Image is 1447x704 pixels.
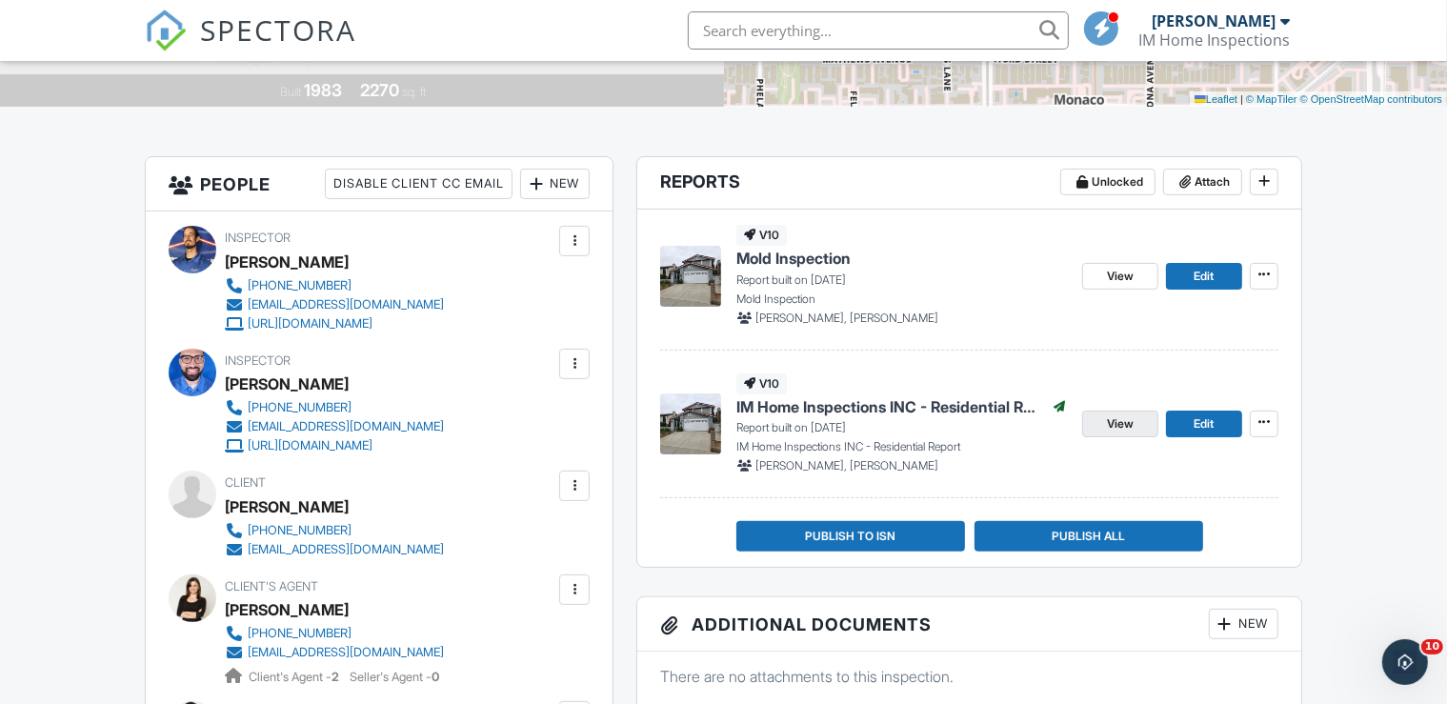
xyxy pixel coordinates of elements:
a: [EMAIL_ADDRESS][DOMAIN_NAME] [225,295,444,314]
span: Inspector [225,353,291,368]
span: Client's Agent - [249,670,342,684]
a: [PHONE_NUMBER] [225,521,444,540]
a: [PHONE_NUMBER] [225,276,444,295]
div: Disable Client CC Email [325,169,512,199]
a: [URL][DOMAIN_NAME] [225,436,444,455]
div: [PERSON_NAME] [225,370,349,398]
span: 10 [1421,639,1443,654]
a: © OpenStreetMap contributors [1300,93,1442,105]
div: 1983 [304,80,342,100]
div: [EMAIL_ADDRESS][DOMAIN_NAME] [248,297,444,312]
a: [PERSON_NAME] [225,595,349,624]
span: | [1240,93,1243,105]
a: [PHONE_NUMBER] [225,624,444,643]
div: IM Home Inspections [1138,30,1290,50]
div: 2270 [360,80,399,100]
div: [PHONE_NUMBER] [248,400,352,415]
span: Client's Agent [225,579,318,593]
p: There are no attachments to this inspection. [660,666,1278,687]
a: SPECTORA [145,26,356,66]
div: [EMAIL_ADDRESS][DOMAIN_NAME] [248,645,444,660]
div: [PHONE_NUMBER] [248,278,352,293]
div: [URL][DOMAIN_NAME] [248,316,372,332]
input: Search everything... [688,11,1069,50]
span: SPECTORA [200,10,356,50]
strong: 2 [332,670,339,684]
div: New [1209,609,1278,639]
strong: 0 [432,670,439,684]
span: Inspector [225,231,291,245]
div: [PERSON_NAME] [1152,11,1276,30]
div: [PERSON_NAME] [225,248,349,276]
iframe: Intercom live chat [1382,639,1428,685]
h3: People [146,157,613,211]
span: Client [225,475,266,490]
img: The Best Home Inspection Software - Spectora [145,10,187,51]
a: © MapTiler [1246,93,1297,105]
a: [PHONE_NUMBER] [225,398,444,417]
h3: Additional Documents [637,597,1301,652]
div: New [520,169,590,199]
div: [PHONE_NUMBER] [248,626,352,641]
span: Built [280,85,301,99]
div: [URL][DOMAIN_NAME] [248,438,372,453]
a: Leaflet [1195,93,1237,105]
span: sq. ft. [402,85,429,99]
div: [PHONE_NUMBER] [248,523,352,538]
a: [EMAIL_ADDRESS][DOMAIN_NAME] [225,540,444,559]
a: [URL][DOMAIN_NAME] [225,314,444,333]
div: [PERSON_NAME] [225,493,349,521]
div: [EMAIL_ADDRESS][DOMAIN_NAME] [248,542,444,557]
span: Seller's Agent - [350,670,439,684]
a: [EMAIL_ADDRESS][DOMAIN_NAME] [225,417,444,436]
a: [EMAIL_ADDRESS][DOMAIN_NAME] [225,643,444,662]
div: [EMAIL_ADDRESS][DOMAIN_NAME] [248,419,444,434]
